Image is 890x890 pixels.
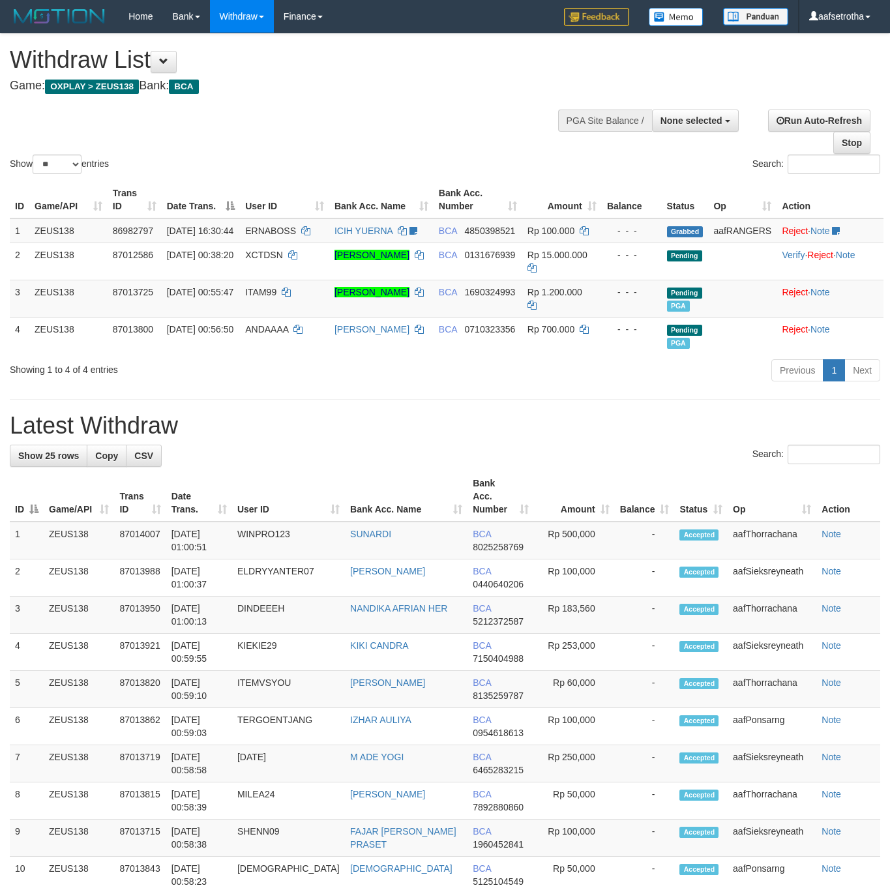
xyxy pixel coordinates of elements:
button: None selected [652,110,739,132]
td: - [615,634,675,671]
a: NANDIKA AFRIAN HER [350,603,447,614]
td: - [615,671,675,708]
a: Note [822,566,841,576]
h1: Latest Withdraw [10,413,880,439]
span: BCA [473,566,491,576]
td: 3 [10,280,29,317]
a: [PERSON_NAME] [350,789,425,799]
h4: Game: Bank: [10,80,580,93]
span: ERNABOSS [245,226,296,236]
span: Copy 0131676939 to clipboard [465,250,516,260]
td: 87014007 [114,522,166,559]
span: Accepted [679,604,719,615]
td: Rp 50,000 [534,782,615,820]
a: Note [822,603,841,614]
a: Note [810,226,830,236]
th: Bank Acc. Number: activate to sort column ascending [434,181,522,218]
th: Bank Acc. Name: activate to sort column ascending [329,181,434,218]
td: DINDEEEH [232,597,345,634]
td: ZEUS138 [44,522,114,559]
a: IZHAR AULIYA [350,715,411,725]
span: Accepted [679,827,719,838]
th: Trans ID: activate to sort column ascending [108,181,162,218]
span: Rp 15.000.000 [527,250,587,260]
a: CSV [126,445,162,467]
span: ITAM99 [245,287,276,297]
td: · [777,280,883,317]
span: 87012586 [113,250,153,260]
span: 86982797 [113,226,153,236]
td: 6 [10,708,44,745]
span: BCA [439,226,457,236]
span: Copy 0440640206 to clipboard [473,579,524,589]
td: ELDRYYANTER07 [232,559,345,597]
td: Rp 500,000 [534,522,615,559]
th: Status [662,181,709,218]
a: 1 [823,359,845,381]
td: MILEA24 [232,782,345,820]
th: Bank Acc. Number: activate to sort column ascending [467,471,534,522]
td: Rp 100,000 [534,559,615,597]
a: Verify [782,250,805,260]
span: Rp 700.000 [527,324,574,334]
th: Amount: activate to sort column ascending [522,181,602,218]
span: Accepted [679,864,719,875]
th: Date Trans.: activate to sort column ascending [166,471,232,522]
td: · [777,218,883,243]
a: ICIH YUERNA [334,226,393,236]
td: ZEUS138 [44,745,114,782]
span: BCA [473,640,491,651]
a: FAJAR [PERSON_NAME] PRASET [350,826,456,850]
a: SUNARDI [350,529,391,539]
input: Search: [788,155,880,174]
span: BCA [473,863,491,874]
span: [DATE] 00:55:47 [167,287,233,297]
th: ID: activate to sort column descending [10,471,44,522]
td: 4 [10,317,29,354]
td: 1 [10,218,29,243]
td: 2 [10,559,44,597]
span: BCA [473,529,491,539]
td: - [615,782,675,820]
td: [DATE] 00:58:39 [166,782,232,820]
th: User ID: activate to sort column ascending [232,471,345,522]
label: Search: [752,445,880,464]
td: Rp 100,000 [534,820,615,857]
span: BCA [473,752,491,762]
td: - [615,820,675,857]
td: 87013921 [114,634,166,671]
span: Accepted [679,529,719,541]
td: [DATE] 00:59:03 [166,708,232,745]
span: Copy 4850398521 to clipboard [465,226,516,236]
span: None selected [660,115,722,126]
span: Accepted [679,678,719,689]
td: aafThorrachana [728,522,816,559]
th: Trans ID: activate to sort column ascending [114,471,166,522]
span: Copy 5212372587 to clipboard [473,616,524,627]
td: aafPonsarng [728,708,816,745]
td: aafThorrachana [728,671,816,708]
span: Pending [667,288,702,299]
td: ZEUS138 [44,634,114,671]
td: Rp 253,000 [534,634,615,671]
select: Showentries [33,155,82,174]
td: ZEUS138 [29,243,108,280]
a: [PERSON_NAME] [350,677,425,688]
td: - [615,745,675,782]
span: Accepted [679,790,719,801]
span: Accepted [679,641,719,652]
td: [DATE] 00:59:10 [166,671,232,708]
td: 1 [10,522,44,559]
th: Bank Acc. Name: activate to sort column ascending [345,471,467,522]
h1: Withdraw List [10,47,580,73]
a: Stop [833,132,870,154]
th: Game/API: activate to sort column ascending [29,181,108,218]
td: Rp 100,000 [534,708,615,745]
th: Action [777,181,883,218]
th: Balance [602,181,662,218]
td: 7 [10,745,44,782]
td: aafThorrachana [728,782,816,820]
div: - - - [607,286,657,299]
td: 87013988 [114,559,166,597]
span: CSV [134,451,153,461]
